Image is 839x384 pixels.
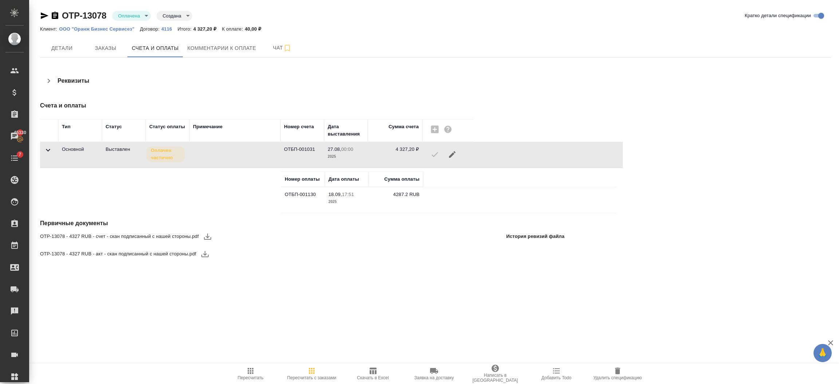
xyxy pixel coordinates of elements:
[328,198,365,205] p: 2025
[193,123,222,130] div: Примечание
[40,26,59,32] p: Клиент:
[44,44,79,53] span: Детали
[389,123,419,130] div: Сумма счета
[368,142,422,168] td: 4 327,20 ₽
[112,11,151,21] div: Оплачена
[157,11,192,21] div: Оплачена
[245,26,267,32] p: 40,00 ₽
[44,150,52,156] span: Toggle Row Expanded
[40,250,196,258] span: OTP-13078 - 4327 RUB - акт - скан подписанный с нашей стороны.pdf
[106,123,122,130] div: Статус
[149,123,185,130] div: Статус оплаты
[342,192,354,197] p: 17:51
[161,26,177,32] p: 4116
[62,123,71,130] div: Тип
[151,147,181,161] p: Оплачен частично
[745,12,811,19] span: Кратко детали спецификации
[341,146,353,152] p: 00:00
[9,129,31,136] span: 45330
[816,345,829,361] span: 🙏
[14,151,25,158] span: 7
[40,219,567,228] h4: Первичные документы
[285,176,320,183] div: Номер оплаты
[59,26,140,32] p: ООО "Оранж Бизнес Сервисез"
[369,187,423,213] td: 4287.2 RUB
[59,26,140,32] a: ООО "Оранж Бизнес Сервисез"
[328,153,364,160] p: 2025
[40,233,199,240] span: OTP-13078 - 4327 RUB - счет - скан подписанный с нашей стороны.pdf
[177,26,193,32] p: Итого:
[328,192,342,197] p: 18.09,
[328,123,364,138] div: Дата выставления
[62,11,106,20] a: OTP-13078
[2,127,27,145] a: 45330
[2,149,27,167] a: 7
[51,11,59,20] button: Скопировать ссылку
[265,43,300,52] span: Чат
[284,123,314,130] div: Номер счета
[140,26,161,32] p: Договор:
[58,77,89,85] h4: Реквизиты
[328,146,341,152] p: 27.08,
[283,44,292,52] svg: Подписаться
[328,176,359,183] div: Дата оплаты
[132,44,179,53] span: Счета и оплаты
[222,26,245,32] p: К оплате:
[40,101,567,110] h4: Счета и оплаты
[280,142,324,168] td: ОТБП-001031
[116,13,142,19] button: Оплачена
[58,142,102,168] td: Основной
[444,146,461,163] button: Редактировать
[384,176,419,183] div: Сумма оплаты
[506,233,564,240] p: История ревизий файла
[161,26,177,32] a: 4116
[160,13,183,19] button: Создана
[40,11,49,20] button: Скопировать ссылку для ЯМессенджера
[88,44,123,53] span: Заказы
[106,146,142,153] p: Все изменения в спецификации заблокированы
[814,344,832,362] button: 🙏
[193,26,222,32] p: 4 327,20 ₽
[188,44,256,53] span: Комментарии к оплате
[281,187,325,213] td: ОТБП-001130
